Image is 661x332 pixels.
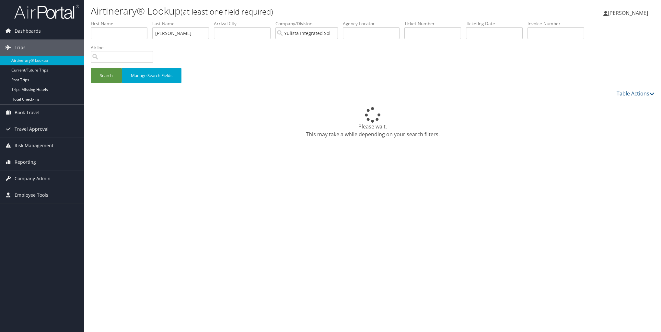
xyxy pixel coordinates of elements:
small: (at least one field required) [180,6,273,17]
span: Reporting [15,154,36,170]
label: Airline [91,44,158,51]
label: Company/Division [275,20,343,27]
span: Employee Tools [15,187,48,203]
h1: Airtinerary® Lookup [91,4,467,18]
span: Trips [15,39,26,56]
label: Arrival City [214,20,275,27]
span: Travel Approval [15,121,49,137]
img: airportal-logo.png [14,4,79,19]
button: Manage Search Fields [122,68,181,83]
span: [PERSON_NAME] [608,9,648,17]
span: Company Admin [15,171,51,187]
span: Risk Management [15,138,53,154]
label: Ticketing Date [466,20,528,27]
a: [PERSON_NAME] [603,3,655,23]
button: Search [91,68,122,83]
span: Book Travel [15,105,40,121]
div: Please wait. This may take a while depending on your search filters. [91,107,655,138]
label: Ticket Number [404,20,466,27]
a: Table Actions [617,90,655,97]
label: Invoice Number [528,20,589,27]
label: First Name [91,20,152,27]
span: Dashboards [15,23,41,39]
label: Last Name [152,20,214,27]
label: Agency Locator [343,20,404,27]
